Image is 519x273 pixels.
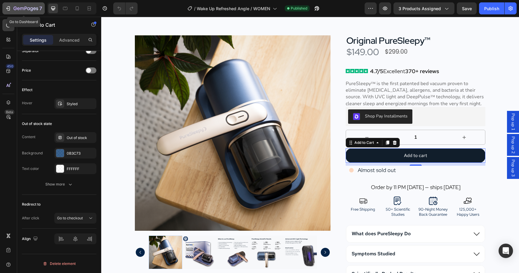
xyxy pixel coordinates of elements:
[393,2,454,14] button: 3 products assigned
[22,259,96,269] button: Delete element
[499,244,513,258] div: Open Intercom Messenger
[350,190,384,195] p: 125,000+
[39,5,42,12] p: 7
[399,5,441,12] span: 3 products assigned
[303,136,326,142] div: Add to cart
[29,21,80,28] p: Add to Cart
[256,150,384,157] p: Almost sold out
[57,216,83,220] span: Go to checkout
[244,64,383,90] p: PureSleepy™ is the first patented bed vacuum proven to eliminate [MEDICAL_DATA], allergens, and b...
[22,121,52,126] div: Out of stock state
[22,100,32,106] div: Hover
[244,132,384,146] button: Add to cart
[409,143,415,160] span: Pop up 3
[283,31,322,40] div: $299.00
[287,113,342,128] input: quantity
[462,6,472,11] span: Save
[409,96,415,114] span: Pop up 1
[22,202,41,207] div: Redirect to
[304,51,338,58] strong: 370+ reviews
[113,2,138,14] div: Undo/Redo
[22,134,35,140] div: Content
[250,254,315,260] p: Scientifically Backed Results
[457,2,477,14] button: Save
[5,110,14,114] div: Beta
[59,37,80,43] p: Advanced
[484,5,499,12] div: Publish
[43,260,76,267] div: Delete element
[2,2,45,14] button: 7
[54,213,96,224] button: Go to checkout
[194,5,196,12] span: /
[250,214,310,220] p: What does PureSleepy Do
[30,37,47,43] p: Settings
[67,166,95,172] div: FFFFFF
[342,113,384,128] button: increment
[269,51,282,58] strong: 4.7/5
[247,151,253,156] img: orange_pulse.gif
[22,48,39,54] div: Separator
[35,231,44,240] button: Carousel Back Arrow
[250,234,294,240] p: Symptoms Studied
[22,68,31,73] div: Price
[245,190,279,195] p: Free Shipping
[409,120,415,137] span: Pop up 2
[22,235,39,243] div: Align
[250,167,379,174] p: Order by 11 PM [DATE] — ships [DATE]
[197,5,270,12] span: Wake Up Refreshed Angle / WOMEN
[252,123,274,129] div: Add to Cart
[291,6,307,11] span: Published
[67,135,95,141] div: Out of stock
[22,150,43,156] div: Background
[220,231,229,240] button: Carousel Next Arrow
[252,96,259,103] img: gempages_511006970325500805-ed583377-37fd-4eef-a05b-3d3919cc6f72.png
[22,215,39,221] div: After click
[280,190,314,200] p: 50+ Scientific Studies
[245,113,287,128] button: decrement
[247,93,311,107] button: Shop Pay Installments
[264,96,306,102] div: Shop Pay Installments
[350,195,384,200] p: Happy Users
[45,181,73,187] div: Show more
[244,52,267,56] img: gempages_570298559904089312-e09a11d9-c1cc-4267-ad6f-3ae152c48192.svg
[22,166,39,171] div: Text color
[22,87,32,93] div: Effect
[101,17,519,273] iframe: Design area
[315,190,349,200] p: 90-Night Money Back Guarantee
[6,64,14,69] div: 450
[22,179,96,190] button: Show more
[269,51,379,58] p: Excellent
[479,2,504,14] button: Publish
[244,19,373,29] h1: Original PureSleepy™
[67,101,95,107] div: Styled
[67,151,95,156] div: 0B3C73
[245,29,283,42] div: $149.00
